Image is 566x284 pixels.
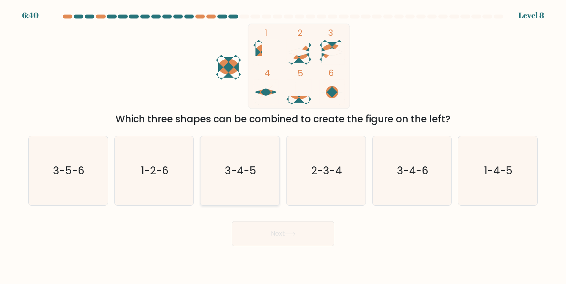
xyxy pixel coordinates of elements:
tspan: 4 [265,67,270,79]
text: 3-4-5 [225,163,256,178]
div: 6:40 [22,9,39,21]
tspan: 3 [328,27,333,39]
text: 2-3-4 [311,163,342,178]
div: Which three shapes can be combined to create the figure on the left? [33,112,533,126]
div: Level 8 [518,9,544,21]
tspan: 5 [298,67,303,79]
text: 3-5-6 [53,163,85,178]
text: 1-4-5 [484,163,513,178]
tspan: 1 [265,27,267,39]
button: Next [232,221,334,246]
text: 1-2-6 [141,163,169,178]
text: 3-4-6 [397,163,428,178]
tspan: 2 [298,27,303,39]
tspan: 6 [328,67,334,79]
